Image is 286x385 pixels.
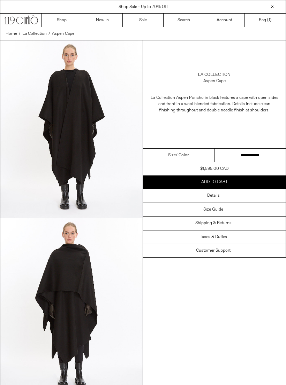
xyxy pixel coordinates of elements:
img: Corbo-09-09-2516317copy_1800x1800.jpg [0,40,143,218]
h3: Details [207,193,220,198]
a: Bag () [245,14,286,27]
button: Add to cart [143,175,286,189]
span: 1 [269,17,270,23]
a: Home [6,31,17,37]
h3: Shipping & Returns [195,221,232,226]
span: / [48,31,50,37]
a: Shop [42,14,82,27]
h3: Size Guide [203,207,223,212]
p: La Collection Aspen Poncho in black features a cape with open sides and front in a wool blended f... [150,91,279,117]
span: / [19,31,21,37]
a: La Collection [198,72,231,78]
span: Add to cart [201,179,228,185]
span: Size [168,152,176,158]
a: Sale [123,14,164,27]
span: / Color [176,152,189,158]
h3: Customer Support [196,248,231,253]
a: Search [164,14,204,27]
h3: Taxes & Duties [200,235,227,239]
a: Shop Sale - Up to 70% Off [119,4,168,10]
div: Aspen Cape [203,78,226,84]
div: $1,595.00 CAD [200,166,228,172]
a: Account [204,14,245,27]
span: ) [269,17,271,23]
a: New In [82,14,123,27]
a: Aspen Cape [52,31,74,37]
a: La Collection [22,31,47,37]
